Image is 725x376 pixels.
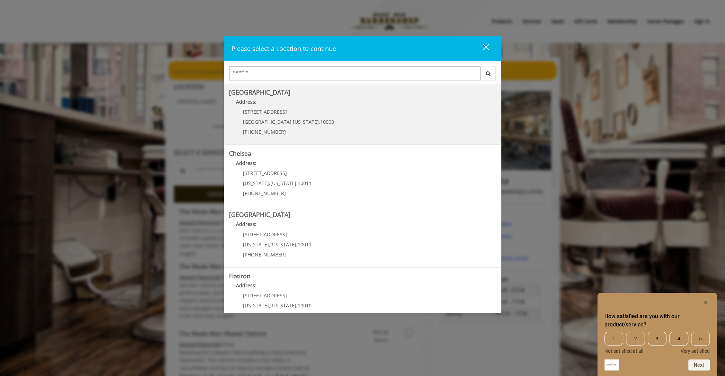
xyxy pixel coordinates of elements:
span: 10003 [320,119,334,125]
span: 3 [648,332,666,346]
span: , [291,119,293,125]
h2: How satisfied are you with our product/service? Select an option from 1 to 5, with 1 being Not sa... [604,312,710,329]
span: [STREET_ADDRESS] [243,292,287,299]
b: Address: [236,98,256,105]
span: 10010 [298,302,312,309]
span: 5 [691,332,710,346]
button: Hide survey [701,298,710,307]
span: 10011 [298,180,312,186]
span: , [296,241,298,248]
span: , [296,180,298,186]
span: [US_STATE] [293,119,319,125]
span: [US_STATE] [270,302,296,309]
span: , [269,302,270,309]
span: 10011 [298,241,312,248]
div: How satisfied are you with our product/service? Select an option from 1 to 5, with 1 being Not sa... [604,332,710,354]
div: close dialog [475,43,489,54]
span: [STREET_ADDRESS] [243,170,287,176]
span: , [269,241,270,248]
span: 1 [604,332,623,346]
span: [US_STATE] [243,241,269,248]
span: Very satisfied [681,348,710,354]
span: [US_STATE] [243,180,269,186]
span: 4 [669,332,688,346]
div: How satisfied are you with our product/service? Select an option from 1 to 5, with 1 being Not sa... [604,298,710,370]
span: [US_STATE] [270,180,296,186]
button: Next question [688,359,710,370]
i: Search button [484,71,492,76]
div: Center Select [229,67,496,84]
span: Not satisfied at all [604,348,643,354]
button: close dialog [470,42,493,56]
span: [STREET_ADDRESS] [243,108,287,115]
b: Address: [236,160,256,166]
input: Search Center [229,67,481,80]
span: [US_STATE] [243,302,269,309]
span: , [296,302,298,309]
span: , [269,180,270,186]
span: [STREET_ADDRESS] [243,231,287,238]
span: Please select a Location to continue [232,44,336,53]
span: [US_STATE] [270,241,296,248]
b: Address: [236,282,256,289]
b: Flatiron [229,272,251,280]
span: [PHONE_NUMBER] [243,129,286,135]
b: [GEOGRAPHIC_DATA] [229,210,290,219]
span: , [319,119,320,125]
span: [GEOGRAPHIC_DATA] [243,119,291,125]
b: Chelsea [229,149,251,157]
b: [GEOGRAPHIC_DATA] [229,88,290,96]
span: 2 [626,332,645,346]
b: Address: [236,221,256,227]
span: [PHONE_NUMBER] [243,251,286,258]
span: [PHONE_NUMBER] [243,190,286,196]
